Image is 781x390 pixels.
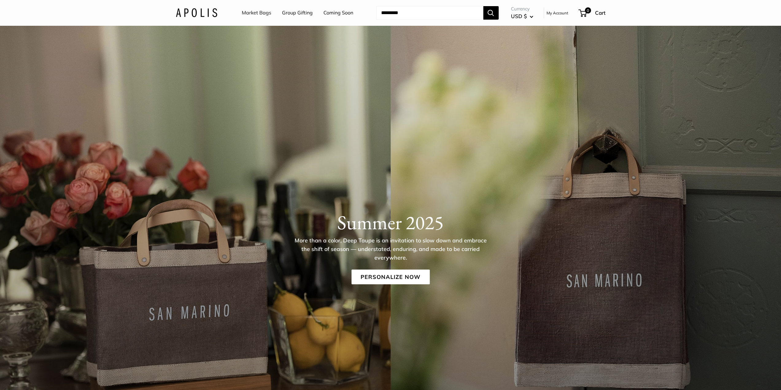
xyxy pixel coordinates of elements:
span: Currency [511,5,533,13]
span: 0 [585,7,591,14]
a: Group Gifting [282,8,313,17]
a: My Account [547,9,568,17]
button: USD $ [511,11,533,21]
a: Market Bags [242,8,271,17]
span: USD $ [511,13,527,19]
button: Search [483,6,499,20]
a: Personalize Now [351,270,430,284]
img: Apolis [176,8,217,17]
input: Search... [376,6,483,20]
a: Coming Soon [323,8,353,17]
h1: Summer 2025 [176,211,605,234]
span: Cart [595,10,605,16]
p: More than a color, Deep Taupe is an invitation to slow down and embrace the shift of season — und... [291,236,490,262]
a: 0 Cart [579,8,605,18]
